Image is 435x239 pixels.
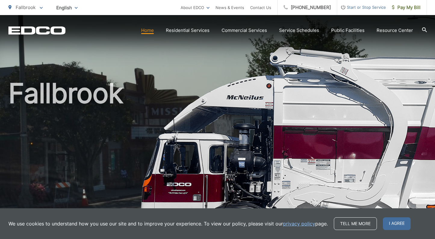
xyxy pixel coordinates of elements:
[283,220,315,227] a: privacy policy
[250,4,271,11] a: Contact Us
[377,27,413,34] a: Resource Center
[141,27,154,34] a: Home
[222,27,267,34] a: Commercial Services
[8,26,66,35] a: EDCD logo. Return to the homepage.
[16,5,36,10] span: Fallbrook
[331,27,365,34] a: Public Facilities
[216,4,244,11] a: News & Events
[392,4,421,11] span: Pay My Bill
[181,4,210,11] a: About EDCO
[8,220,328,227] p: We use cookies to understand how you use our site and to improve your experience. To view our pol...
[52,2,82,13] span: English
[334,217,377,230] a: Tell me more
[279,27,319,34] a: Service Schedules
[383,217,411,230] span: I agree
[166,27,210,34] a: Residential Services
